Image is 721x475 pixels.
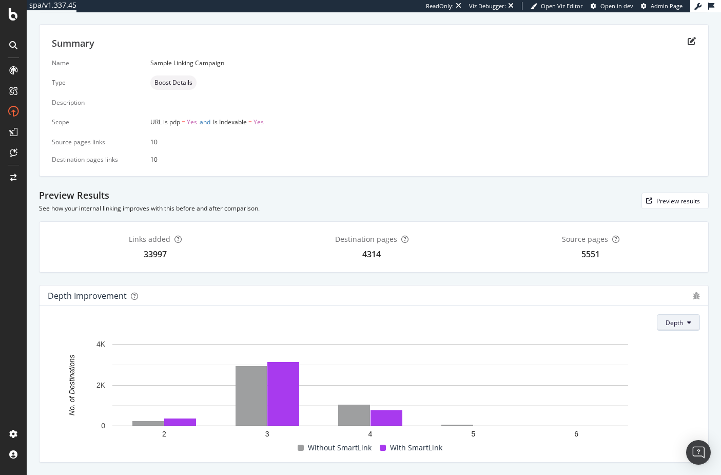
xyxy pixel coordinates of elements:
div: bug [693,292,700,299]
span: Depth [666,318,683,327]
span: Admin Page [651,2,683,10]
span: Without SmartLink [308,442,372,454]
text: 0 [101,422,105,430]
button: Preview results [641,193,709,209]
div: 5551 [581,249,600,260]
div: neutral label [150,75,197,90]
div: Sample Linking Campaign [150,59,696,67]
span: Yes [254,118,264,126]
div: Type [52,78,134,87]
text: No. of Destinations [68,355,76,415]
button: Depth [657,314,700,331]
text: 4 [368,430,373,438]
div: edit [688,37,696,45]
div: 10 [150,138,696,146]
span: URL is pdp [150,118,180,126]
a: Open in dev [591,2,633,10]
span: Boost Details [154,80,192,86]
text: 2 [162,430,166,438]
span: = [248,118,252,126]
span: and [200,118,210,126]
span: Open in dev [600,2,633,10]
div: Preview results [656,197,700,205]
div: Source pages links [52,138,134,146]
text: 4K [96,340,106,349]
div: Destination pages [335,234,397,244]
div: Preview Results [39,189,260,202]
span: = [182,118,185,126]
div: 33997 [144,249,167,260]
div: Scope [52,118,134,126]
div: Depth Improvement [48,291,127,301]
text: 6 [574,430,578,438]
div: Open Intercom Messenger [686,440,711,465]
div: See how your internal linking improves with this before and after comparison. [39,204,260,213]
div: Links added [129,234,170,244]
span: Is Indexable [213,118,247,126]
div: Viz Debugger: [469,2,506,10]
div: Destination pages links [52,155,134,164]
div: Name [52,59,134,67]
text: 5 [471,430,475,438]
div: 4314 [362,249,381,260]
text: 2K [96,381,106,389]
a: Open Viz Editor [531,2,583,10]
text: 3 [265,430,269,438]
div: ReadOnly: [426,2,454,10]
a: Admin Page [641,2,683,10]
svg: A chart. [48,339,692,442]
span: With SmartLink [390,442,442,454]
div: Source pages [562,234,608,244]
span: Yes [187,118,197,126]
span: Open Viz Editor [541,2,583,10]
div: Description [52,98,134,107]
div: Summary [52,37,94,50]
div: 10 [150,155,696,164]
